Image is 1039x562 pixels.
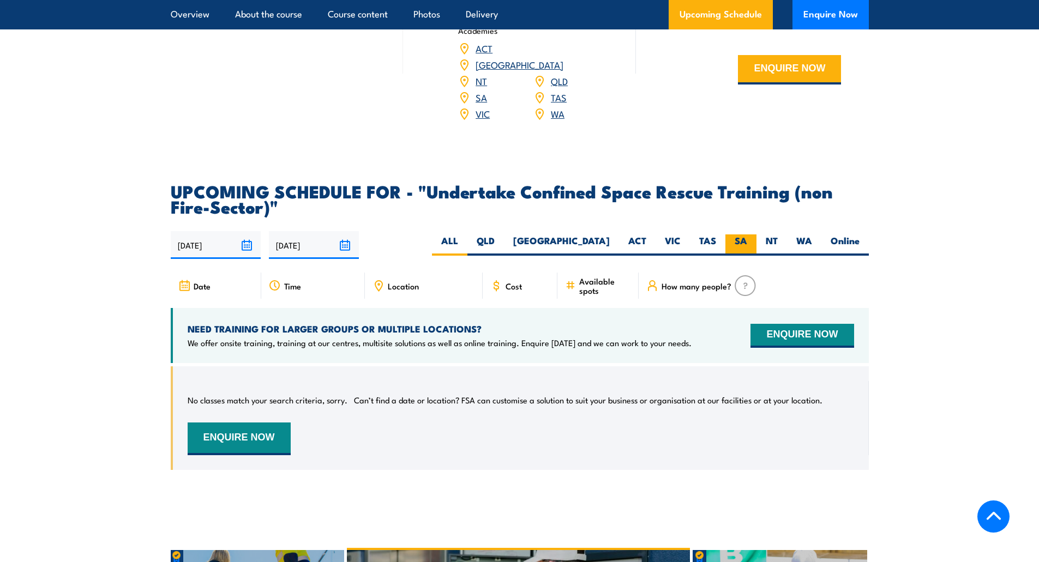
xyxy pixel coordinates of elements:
[284,281,301,291] span: Time
[476,107,490,120] a: VIC
[188,337,692,348] p: We offer onsite training, training at our centres, multisite solutions as well as online training...
[656,234,690,256] label: VIC
[551,90,567,104] a: TAS
[188,395,347,406] p: No classes match your search criteria, sorry.
[821,234,869,256] label: Online
[388,281,419,291] span: Location
[787,234,821,256] label: WA
[476,74,487,87] a: NT
[506,281,522,291] span: Cost
[354,395,822,406] p: Can’t find a date or location? FSA can customise a solution to suit your business or organisation...
[269,231,359,259] input: To date
[171,231,261,259] input: From date
[738,55,841,84] button: ENQUIRE NOW
[579,276,631,295] span: Available spots
[476,58,563,71] a: [GEOGRAPHIC_DATA]
[551,74,568,87] a: QLD
[194,281,211,291] span: Date
[467,234,504,256] label: QLD
[432,234,467,256] label: ALL
[725,234,756,256] label: SA
[188,323,692,335] h4: NEED TRAINING FOR LARGER GROUPS OR MULTIPLE LOCATIONS?
[476,90,487,104] a: SA
[188,422,291,455] button: ENQUIRE NOW
[690,234,725,256] label: TAS
[619,234,656,256] label: ACT
[756,234,787,256] label: NT
[504,234,619,256] label: [GEOGRAPHIC_DATA]
[171,183,869,214] h2: UPCOMING SCHEDULE FOR - "Undertake Confined Space Rescue Training (non Fire-Sector)"
[551,107,564,120] a: WA
[476,41,493,55] a: ACT
[750,324,854,348] button: ENQUIRE NOW
[662,281,731,291] span: How many people?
